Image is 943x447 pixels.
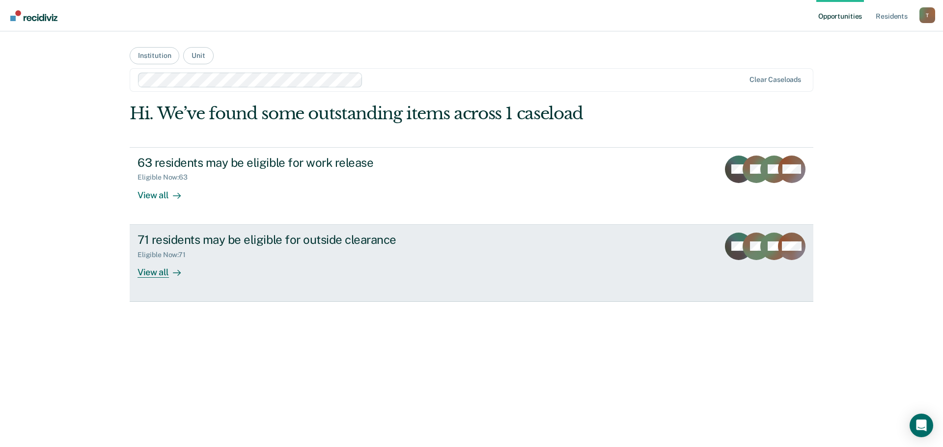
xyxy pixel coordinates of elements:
[919,7,935,23] button: Profile dropdown button
[138,173,195,182] div: Eligible Now : 63
[919,7,935,23] div: T
[130,104,677,124] div: Hi. We’ve found some outstanding items across 1 caseload
[183,47,213,64] button: Unit
[138,251,194,259] div: Eligible Now : 71
[130,225,813,302] a: 71 residents may be eligible for outside clearanceEligible Now:71View all
[138,233,482,247] div: 71 residents may be eligible for outside clearance
[138,182,193,201] div: View all
[138,259,193,278] div: View all
[138,156,482,170] div: 63 residents may be eligible for work release
[749,76,801,84] div: Clear caseloads
[130,147,813,225] a: 63 residents may be eligible for work releaseEligible Now:63View all
[130,47,179,64] button: Institution
[910,414,933,437] div: Open Intercom Messenger
[10,10,57,21] img: Recidiviz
